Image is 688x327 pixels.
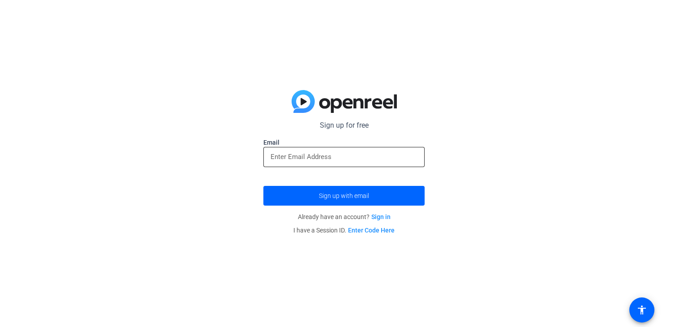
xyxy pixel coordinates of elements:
[263,186,425,206] button: Sign up with email
[263,138,425,147] label: Email
[293,227,395,234] span: I have a Session ID.
[636,305,647,315] mat-icon: accessibility
[371,213,391,220] a: Sign in
[271,151,417,162] input: Enter Email Address
[263,120,425,131] p: Sign up for free
[292,90,397,113] img: blue-gradient.svg
[298,213,391,220] span: Already have an account?
[348,227,395,234] a: Enter Code Here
